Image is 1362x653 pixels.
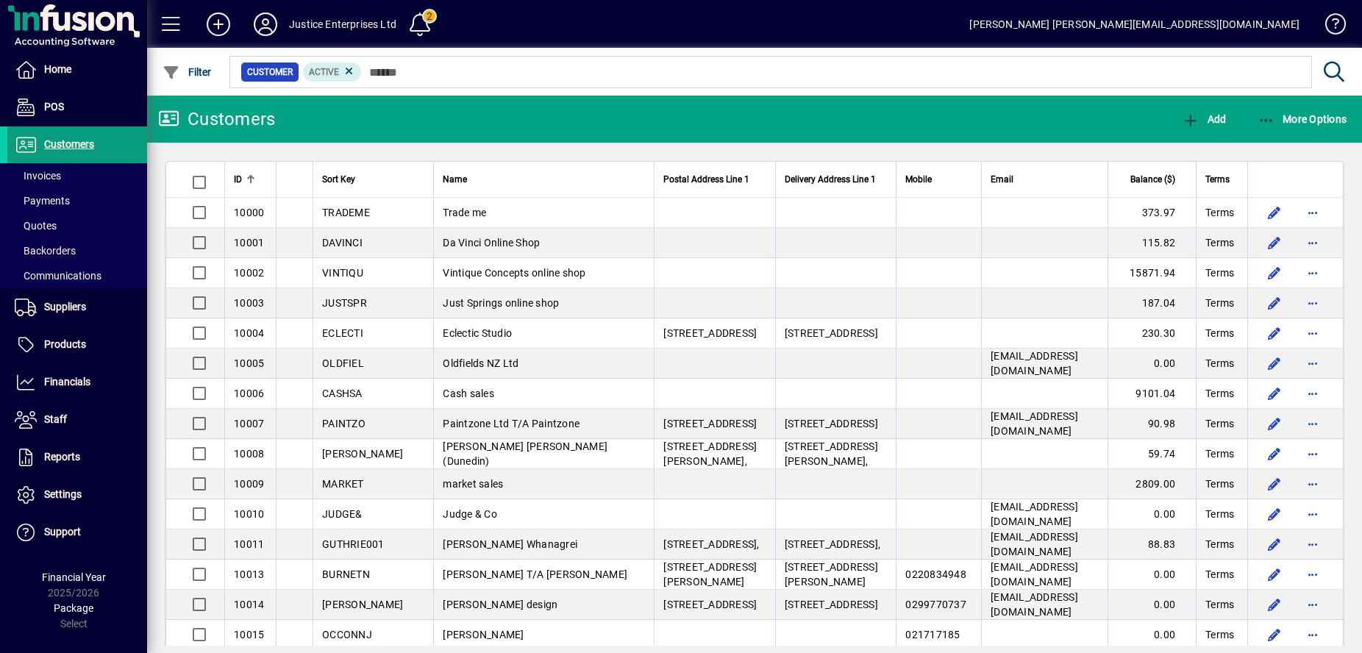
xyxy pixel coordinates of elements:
span: Financials [44,376,90,388]
span: Terms [1205,296,1234,310]
span: Eclectic Studio [443,327,512,339]
a: Staff [7,402,147,438]
span: More Options [1258,113,1347,125]
button: More options [1301,291,1324,315]
span: Staff [44,413,67,425]
td: 0.00 [1108,620,1196,650]
span: Terms [1205,507,1234,521]
span: Terms [1205,326,1234,340]
button: Edit [1263,231,1286,254]
div: [PERSON_NAME] [PERSON_NAME][EMAIL_ADDRESS][DOMAIN_NAME] [969,13,1299,36]
button: Edit [1263,412,1286,435]
span: ECLECTI [322,327,363,339]
button: More options [1301,231,1324,254]
div: Customers [158,107,275,131]
button: Edit [1263,352,1286,375]
span: 10008 [234,448,264,460]
span: 10015 [234,629,264,640]
span: Terms [1205,235,1234,250]
button: Edit [1263,201,1286,224]
span: 0220834948 [905,568,966,580]
a: Knowledge Base [1314,3,1344,51]
span: 10014 [234,599,264,610]
span: TRADEME [322,207,370,218]
span: Judge & Co [443,508,497,520]
button: Edit [1263,502,1286,526]
a: Settings [7,477,147,513]
span: 10011 [234,538,264,550]
span: Terms [1205,477,1234,491]
button: More options [1301,352,1324,375]
span: BURNETN [322,568,370,580]
span: 10001 [234,237,264,249]
span: [EMAIL_ADDRESS][DOMAIN_NAME] [991,561,1078,588]
span: Terms [1205,386,1234,401]
button: More options [1301,442,1324,465]
td: 0.00 [1108,590,1196,620]
button: More options [1301,502,1324,526]
span: [STREET_ADDRESS][PERSON_NAME] [663,561,757,588]
button: Profile [242,11,289,38]
span: Terms [1205,171,1230,188]
span: Terms [1205,265,1234,280]
span: Settings [44,488,82,500]
div: ID [234,171,267,188]
span: VINTIQU [322,267,363,279]
span: [EMAIL_ADDRESS][DOMAIN_NAME] [991,410,1078,437]
span: 10006 [234,388,264,399]
span: [STREET_ADDRESS] [663,418,757,429]
span: [PERSON_NAME] design [443,599,557,610]
button: Edit [1263,563,1286,586]
a: Support [7,514,147,551]
span: Sort Key [322,171,355,188]
span: Da Vinci Online Shop [443,237,540,249]
span: 10002 [234,267,264,279]
span: [STREET_ADDRESS], [785,538,880,550]
button: Add [195,11,242,38]
a: Backorders [7,238,147,263]
span: Delivery Address Line 1 [785,171,876,188]
span: Invoices [15,170,61,182]
td: 15871.94 [1108,258,1196,288]
span: [EMAIL_ADDRESS][DOMAIN_NAME] [991,350,1078,377]
td: 230.30 [1108,318,1196,349]
span: Postal Address Line 1 [663,171,749,188]
span: [STREET_ADDRESS] [663,599,757,610]
td: 115.82 [1108,228,1196,258]
span: [PERSON_NAME] [PERSON_NAME] (Dunedin) [443,440,607,467]
span: 10003 [234,297,264,309]
span: Paintzone Ltd T/A Paintzone [443,418,580,429]
span: Balance ($) [1130,171,1175,188]
span: [STREET_ADDRESS] [785,418,878,429]
span: Terms [1205,205,1234,220]
span: Terms [1205,627,1234,642]
span: [PERSON_NAME] [443,629,524,640]
mat-chip: Activation Status: Active [303,63,362,82]
td: 0.00 [1108,349,1196,379]
span: 10010 [234,508,264,520]
button: Edit [1263,382,1286,405]
td: 59.74 [1108,439,1196,469]
span: Oldfields NZ Ltd [443,357,518,369]
span: OLDFIEL [322,357,364,369]
span: 10009 [234,478,264,490]
span: Name [443,171,467,188]
a: Suppliers [7,289,147,326]
span: Suppliers [44,301,86,313]
span: [EMAIL_ADDRESS][DOMAIN_NAME] [991,531,1078,557]
span: Filter [163,66,212,78]
span: 0299770737 [905,599,966,610]
span: PAINTZO [322,418,366,429]
span: Reports [44,451,80,463]
span: Package [54,602,93,614]
button: Edit [1263,261,1286,285]
span: Financial Year [42,571,106,583]
span: Quotes [15,220,57,232]
button: More options [1301,412,1324,435]
span: Products [44,338,86,350]
span: Terms [1205,416,1234,431]
span: JUDGE& [322,508,363,520]
button: More options [1301,593,1324,616]
button: Filter [159,59,215,85]
span: DAVINCI [322,237,363,249]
